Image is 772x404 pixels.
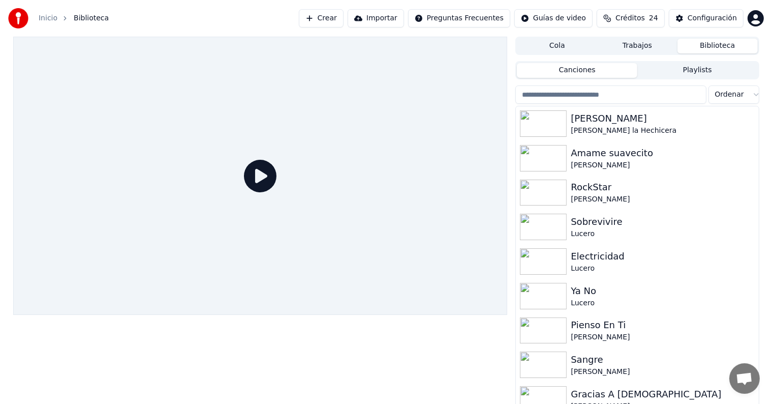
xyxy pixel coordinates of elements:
a: Inicio [39,13,57,23]
div: RockStar [571,180,754,194]
div: Sangre [571,353,754,367]
button: Cola [517,39,597,53]
button: Configuración [669,9,744,27]
img: youka [8,8,28,28]
div: Lucero [571,229,754,239]
button: Guías de video [514,9,593,27]
div: Gracias A [DEMOGRAPHIC_DATA] [571,387,754,401]
span: Ordenar [715,90,744,100]
div: Electricidad [571,249,754,264]
span: 24 [649,13,658,23]
button: Trabajos [597,39,677,53]
button: Créditos24 [597,9,665,27]
div: Amame suavecito [571,146,754,160]
div: [PERSON_NAME] [571,194,754,205]
div: Lucero [571,298,754,308]
button: Importar [348,9,404,27]
div: [PERSON_NAME] la Hechicera [571,126,754,136]
span: Biblioteca [74,13,109,23]
button: Preguntas Frecuentes [408,9,510,27]
button: Canciones [517,63,637,78]
div: Configuración [688,13,737,23]
div: [PERSON_NAME] [571,332,754,342]
button: Biblioteca [677,39,758,53]
div: [PERSON_NAME] [571,111,754,126]
span: Créditos [615,13,645,23]
div: Chat abierto [729,363,760,394]
div: Ya No [571,284,754,298]
nav: breadcrumb [39,13,109,23]
button: Playlists [637,63,758,78]
button: Crear [299,9,344,27]
div: [PERSON_NAME] [571,367,754,377]
div: Sobrevivire [571,215,754,229]
div: Lucero [571,264,754,274]
div: Pienso En Ti [571,318,754,332]
div: [PERSON_NAME] [571,160,754,170]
